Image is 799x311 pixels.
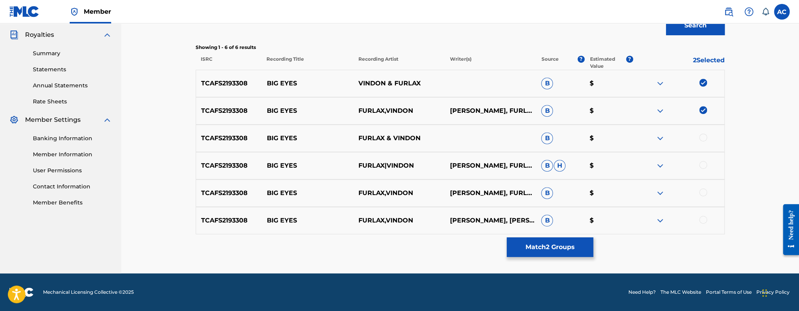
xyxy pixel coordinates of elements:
div: Notifications [761,8,769,16]
a: Summary [33,49,112,58]
p: Source [542,56,559,70]
p: BIG EYES [262,134,353,143]
div: User Menu [774,4,790,20]
p: 2 Selected [633,56,725,70]
span: B [541,215,553,226]
p: Recording Title [261,56,353,70]
a: Privacy Policy [756,289,790,296]
p: TCAFS2193308 [196,188,262,198]
span: ? [626,56,633,63]
p: TCAFS2193308 [196,79,262,88]
img: expand [103,30,112,40]
a: Need Help? [628,289,656,296]
a: Banking Information [33,134,112,143]
p: TCAFS2193308 [196,106,262,116]
p: [PERSON_NAME], FURLAX, [PERSON_NAME] [PERSON_NAME] [444,106,536,116]
p: $ [585,161,633,170]
img: MLC Logo [9,6,40,17]
img: expand [655,134,665,143]
img: expand [655,188,665,198]
a: Member Benefits [33,199,112,207]
iframe: Chat Widget [760,273,799,311]
span: B [541,105,553,117]
p: BIG EYES [262,106,353,116]
img: search [724,7,733,16]
img: deselect [699,79,707,87]
p: [PERSON_NAME], [PERSON_NAME] [PERSON_NAME] [444,216,536,225]
p: $ [585,106,633,116]
a: Statements [33,65,112,74]
a: Contact Information [33,183,112,191]
p: Estimated Value [590,56,626,70]
img: Member Settings [9,115,19,125]
p: FURLAX|VINDON [353,161,444,170]
span: B [541,187,553,199]
img: expand [655,79,665,88]
p: BIG EYES [262,161,353,170]
img: expand [655,106,665,116]
p: FURLAX,VINDON [353,216,444,225]
a: Public Search [721,4,736,20]
p: $ [585,134,633,143]
p: Writer(s) [444,56,536,70]
p: VINDON & FURLAX [353,79,444,88]
p: [PERSON_NAME], FURLAX, [PERSON_NAME] [PERSON_NAME] [444,188,536,198]
img: deselect [699,106,707,114]
img: Top Rightsholder [70,7,79,16]
a: Annual Statements [33,81,112,90]
div: Help [741,4,757,20]
p: $ [585,216,633,225]
span: Member Settings [25,115,81,125]
p: TCAFS2193308 [196,134,262,143]
span: Royalties [25,30,54,40]
span: Member [84,7,111,16]
a: User Permissions [33,166,112,175]
img: expand [655,161,665,170]
img: logo [9,287,34,297]
span: B [541,160,553,172]
p: BIG EYES [262,79,353,88]
img: expand [655,216,665,225]
button: Match2 Groups [507,237,593,257]
p: BIG EYES [262,188,353,198]
p: $ [585,79,633,88]
span: H [554,160,565,172]
img: expand [103,115,112,125]
a: Portal Terms of Use [706,289,752,296]
p: [PERSON_NAME], FURLAX, [PERSON_NAME] [PERSON_NAME] [444,161,536,170]
p: TCAFS2193308 [196,161,262,170]
a: The MLC Website [660,289,701,296]
span: Mechanical Licensing Collective © 2025 [43,289,134,296]
iframe: Resource Center [777,198,799,261]
p: $ [585,188,633,198]
span: B [541,132,553,144]
img: help [744,7,754,16]
span: ? [578,56,585,63]
p: FURLAX & VINDON [353,134,444,143]
div: Drag [762,281,767,305]
p: TCAFS2193308 [196,216,262,225]
p: FURLAX,VINDON [353,106,444,116]
img: Royalties [9,30,19,40]
p: FURLAX,VINDON [353,188,444,198]
a: Rate Sheets [33,98,112,106]
p: ISRC [196,56,261,70]
p: Showing 1 - 6 of 6 results [196,44,725,51]
button: Search [666,16,725,35]
p: Recording Artist [353,56,444,70]
a: Member Information [33,150,112,159]
span: B [541,78,553,89]
p: BIG EYES [262,216,353,225]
